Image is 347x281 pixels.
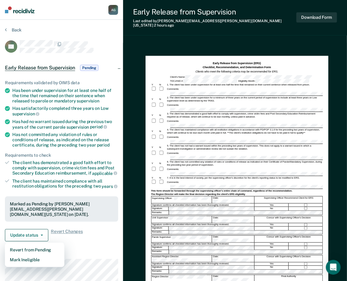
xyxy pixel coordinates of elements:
[151,231,169,234] div: Remarks:
[151,216,212,223] div: Unit Supervisor:
[255,236,323,242] div: Concur with Supervising Officer's Decision
[151,250,169,254] div: Remarks:
[167,144,323,151] div: 5. The client has not had a warrant issued within the preceding two years of supervision. This do...
[255,207,289,211] div: No
[154,23,174,27] span: 2 hours ago
[151,146,159,149] div: Y
[151,114,159,117] div: Y
[80,65,99,71] span: Pending
[151,207,169,211] div: Signature:
[212,216,255,223] div: Date:
[151,98,159,101] div: Y
[159,176,167,180] div: N
[255,227,289,230] div: No
[167,136,180,139] div: Comments:
[167,120,180,123] div: Comments:
[151,262,255,266] div: Signature confirms all checklist information has been thoroughly reviewed.
[151,162,159,165] div: Y
[297,12,337,23] button: Download Form
[151,211,169,215] div: Remarks:
[167,128,323,134] div: 4. The client has maintained compliance with all restitution obligations in accordance with PD/PO...
[102,184,118,189] span: years
[12,132,118,147] div: Has not committed any violation of rules or conditions of release, as indicated on the release ce...
[255,246,289,250] div: No
[12,119,118,130] div: Has had no warrant issued during the previous two years of the current parole supervision
[90,124,107,129] span: period
[97,143,110,147] span: period
[5,153,118,158] div: Requirements to check
[12,111,39,116] span: supervision
[159,98,167,101] div: N
[167,83,323,86] div: 1. The client has been under supervision for at least one-half the time that remained on their cu...
[108,5,118,15] div: A G
[255,204,289,207] div: Yes
[170,79,238,83] div: TDCJ/SID #:
[12,179,118,189] div: The client has maintained compliance with all restitution obligations for the preceding two
[151,266,169,270] div: Signature:
[5,65,75,71] span: Early Release from Supervision
[213,62,261,65] strong: Early Release from Supervision (ERS)
[255,223,289,226] div: Yes
[133,7,297,16] div: Early Release from Supervision
[167,181,180,184] div: Comments:
[12,88,118,103] div: Has been under supervision for at least one half of the time that remained on their sentence when...
[203,66,271,69] strong: Checklist, Recommendation, and Determination Form
[212,255,255,262] div: Date:
[77,98,99,103] span: supervision
[167,96,323,102] div: 2. The client has been under supervision for a minimum of three years on the current period of su...
[151,204,255,207] div: Signature confirms all checklist information has been thoroughly reviewed.
[255,216,323,223] div: Concur with Supervising Officer's Decision
[151,243,255,246] div: Signature confirms all checklist information has been thoroughly reviewed.
[12,106,118,116] div: Has satisfactorily completed three years on Low
[159,146,167,149] div: N
[151,189,323,192] div: This form should be forwarded through the supervising officer's entire chain of command, regardle...
[10,201,113,217] div: Marked as Pending by [PERSON_NAME][EMAIL_ADDRESS][PERSON_NAME][DOMAIN_NAME][US_STATE] on [DATE].
[255,266,289,270] div: No
[167,168,180,171] div: Comments:
[238,79,310,83] div: Eligibility Month:
[170,75,313,79] div: Client's Name:
[255,262,289,266] div: Yes
[5,27,22,33] button: Back
[92,171,117,176] span: applicable
[51,229,83,242] span: Revert Changes
[196,70,278,73] em: Clients who meet the following criteria may be recommended for ERS.
[159,83,167,86] div: N
[167,176,323,180] div: 7. It is in the best interest of society, per the supervising officer's discretion for the client...
[167,160,323,167] div: 6. The client has not committed any violation of rules or conditions of release as indicated on t...
[159,114,167,117] div: N
[167,112,323,118] div: 3. The client has demonstrated a good faith effort to comply with supervision, crime victim fees ...
[212,236,255,242] div: Date:
[151,130,159,133] div: Y
[5,6,34,13] img: Recidiviz
[133,19,297,28] div: Last edited by [PERSON_NAME][EMAIL_ADDRESS][PERSON_NAME][DOMAIN_NAME][US_STATE]
[151,270,169,274] div: Remarks:
[159,162,167,165] div: N
[151,236,212,242] div: Parole Supervisor:
[151,246,169,250] div: Signature:
[151,227,169,230] div: Signature:
[151,176,159,180] div: Y
[5,80,118,85] div: Requirements validated by OIMS data
[151,83,159,86] div: Y
[5,245,64,255] button: Revert from Pending
[108,5,118,15] button: AG
[326,260,341,275] div: Open Intercom Messenger
[255,196,323,203] div: Supervising Officer Recommend Client for ERS
[12,160,118,176] div: The client has demonstrated a good faith effort to comply with supervision, crime victim fees and...
[151,193,323,196] div: The Region Director will make the final decision regarding the client's ERS eligibility
[167,152,180,155] div: Comments:
[159,130,167,133] div: N
[151,255,212,262] div: Assistant Region Director:
[167,104,180,107] div: Comments:
[255,243,289,246] div: Yes
[151,196,212,203] div: Supervising Officer:
[5,229,48,242] button: Update status
[212,196,255,203] div: Date:
[5,255,64,265] button: Mark Ineligible
[167,88,180,91] div: Comments:
[255,255,323,262] div: Concur with Supervising Officer's Decision
[151,223,255,226] div: Signature confirms all checklist information has been thoroughly reviewed.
